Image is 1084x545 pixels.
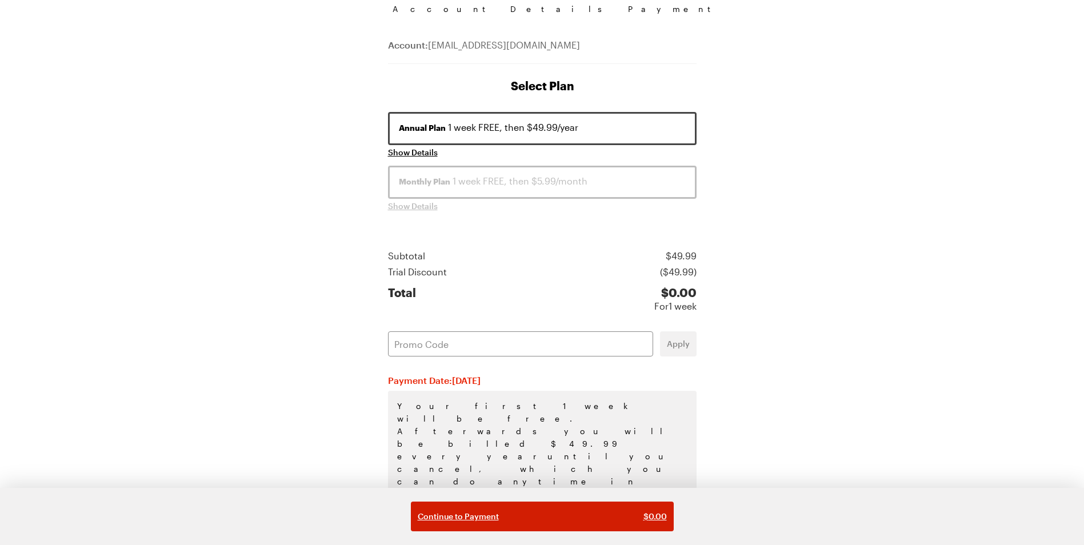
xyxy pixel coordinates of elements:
[388,201,438,212] button: Show Details
[654,286,697,299] div: $ 0.00
[628,5,692,14] span: Payment
[660,265,697,279] div: ($ 49.99 )
[654,299,697,313] div: For 1 week
[388,265,447,279] div: Trial Discount
[388,112,697,145] button: Annual Plan 1 week FREE, then $49.99/year
[388,249,425,263] div: Subtotal
[388,147,438,158] button: Show Details
[388,286,416,313] div: Total
[388,375,697,386] h2: Payment Date: [DATE]
[666,249,697,263] div: $ 49.99
[388,78,697,94] h1: Select Plan
[411,502,674,531] button: Continue to Payment$0.00
[418,511,499,522] span: Continue to Payment
[388,38,697,64] div: [EMAIL_ADDRESS][DOMAIN_NAME]
[399,174,686,188] div: 1 week FREE, then $5.99/month
[510,5,574,14] span: Details
[399,121,686,134] div: 1 week FREE, then $49.99/year
[388,39,428,50] span: Account:
[388,166,697,199] button: Monthly Plan 1 week FREE, then $5.99/month
[399,122,446,134] span: Annual Plan
[393,5,457,14] span: Account
[388,331,653,356] input: Promo Code
[388,391,697,535] p: Your first 1 week will be free. Afterwards you will be billed $49.99 every year until you cancel,...
[399,176,450,187] span: Monthly Plan
[388,249,697,313] section: Price summary
[643,511,667,522] span: $ 0.00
